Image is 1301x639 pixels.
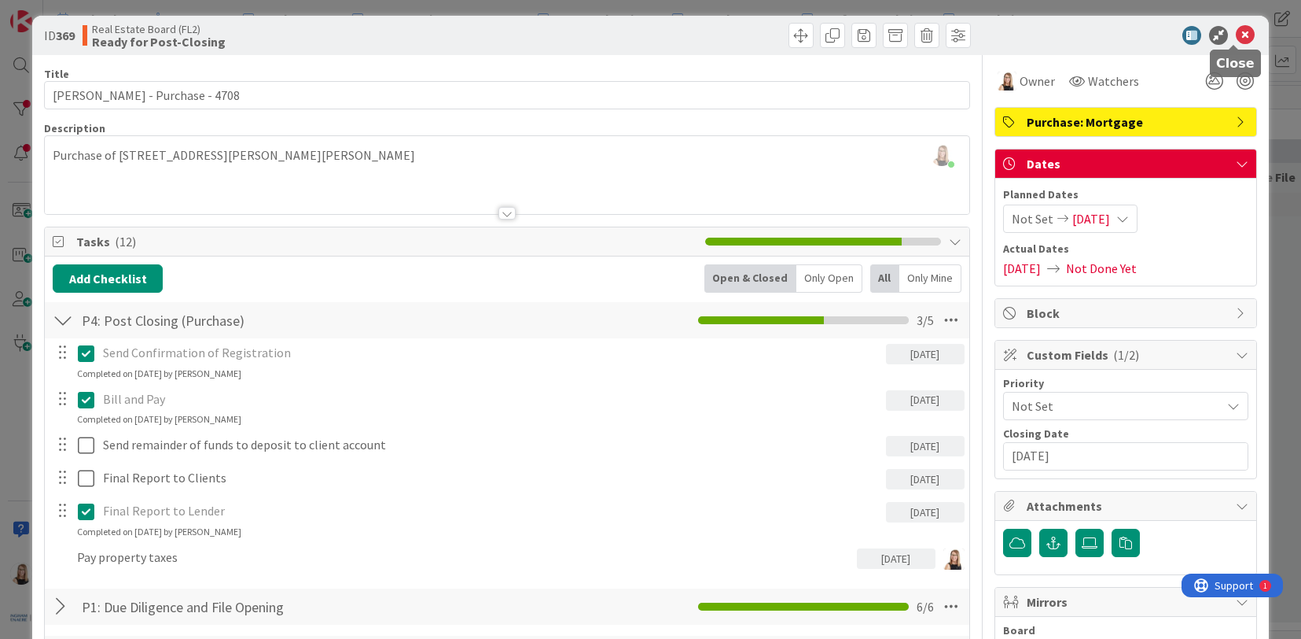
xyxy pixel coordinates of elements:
input: type card name here... [44,81,969,109]
h5: Close [1216,56,1255,71]
img: 69hUFmzDBdjIwzkImLfpiba3FawNlolQ.jpg [931,144,953,166]
span: Board [1003,625,1035,636]
input: Add Checklist... [76,306,430,334]
span: [DATE] [1003,259,1041,278]
span: Dates [1027,154,1228,173]
p: Purchase of [STREET_ADDRESS][PERSON_NAME][PERSON_NAME] [53,146,961,164]
span: Description [44,121,105,135]
p: Bill and Pay [103,390,880,408]
span: Owner [1020,72,1055,90]
div: Priority [1003,378,1248,389]
span: Not Done Yet [1066,259,1137,278]
div: Completed on [DATE] by [PERSON_NAME] [77,412,241,427]
p: Pay property taxes [77,549,850,567]
span: Real Estate Board (FL2) [92,23,226,35]
div: [DATE] [886,469,965,489]
p: Final Report to Clients [103,469,880,487]
div: [DATE] [857,549,935,569]
img: DB [943,549,965,570]
span: 3 / 5 [917,311,934,330]
span: Attachments [1027,497,1228,515]
b: Ready for Post-Closing [92,35,226,48]
span: Custom Fields [1027,345,1228,364]
input: Add Checklist... [76,593,430,621]
span: Purchase: Mortgage [1027,113,1228,131]
p: Send remainder of funds to deposit to client account [103,436,880,454]
span: 6 / 6 [917,597,934,616]
div: 1 [82,6,86,19]
div: [DATE] [886,344,965,364]
div: Only Open [796,264,862,293]
input: YYYY/MM/DD [1012,443,1240,470]
span: ( 1/2 ) [1113,347,1139,363]
span: [DATE] [1072,209,1110,228]
div: Open & Closed [704,264,796,293]
span: Support [33,2,72,21]
span: Tasks [76,232,696,251]
span: ( 12 ) [115,234,136,249]
img: DB [998,72,1016,90]
span: Not Set [1012,395,1213,417]
div: [DATE] [886,390,965,411]
b: 369 [56,28,75,43]
p: Send Confirmation of Registration [103,344,880,362]
span: Block [1027,304,1228,323]
div: Completed on [DATE] by [PERSON_NAME] [77,525,241,539]
span: Planned Dates [1003,187,1248,203]
div: Only Mine [899,264,961,293]
div: Closing Date [1003,428,1248,439]
span: Not Set [1012,209,1053,228]
button: Add Checklist [53,264,163,293]
p: Final Report to Lender [103,502,880,520]
span: Mirrors [1027,593,1228,611]
label: Title [44,67,69,81]
span: Watchers [1088,72,1139,90]
div: Completed on [DATE] by [PERSON_NAME] [77,367,241,381]
div: [DATE] [886,502,965,523]
div: All [870,264,899,293]
div: [DATE] [886,436,965,456]
span: ID [44,26,75,45]
span: Actual Dates [1003,241,1248,257]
